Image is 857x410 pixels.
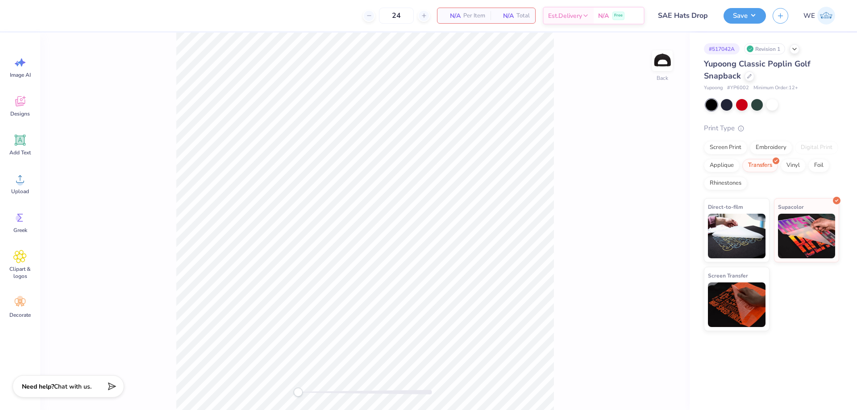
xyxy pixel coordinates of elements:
[704,58,811,81] span: Yupoong Classic Poplin Golf Snapback
[443,11,461,21] span: N/A
[9,149,31,156] span: Add Text
[704,159,740,172] div: Applique
[727,84,749,92] span: # YP6002
[704,141,747,154] div: Screen Print
[704,84,723,92] span: Yupoong
[704,43,740,54] div: # 517042A
[294,388,303,397] div: Accessibility label
[781,159,806,172] div: Vinyl
[778,214,836,258] img: Supacolor
[653,52,671,70] img: Back
[778,202,804,211] span: Supacolor
[379,8,414,24] input: – –
[795,141,838,154] div: Digital Print
[803,11,815,21] span: WE
[799,7,839,25] a: WE
[708,282,765,327] img: Screen Transfer
[5,265,35,280] span: Clipart & logos
[708,202,743,211] span: Direct-to-film
[708,271,748,280] span: Screen Transfer
[651,7,717,25] input: Untitled Design
[704,177,747,190] div: Rhinestones
[808,159,829,172] div: Foil
[13,227,27,234] span: Greek
[10,71,31,79] span: Image AI
[598,11,609,21] span: N/A
[496,11,514,21] span: N/A
[704,123,839,133] div: Print Type
[744,43,785,54] div: Revision 1
[817,7,835,25] img: Werrine Empeynado
[753,84,798,92] span: Minimum Order: 12 +
[548,11,582,21] span: Est. Delivery
[724,8,766,24] button: Save
[614,12,623,19] span: Free
[10,110,30,117] span: Designs
[9,311,31,319] span: Decorate
[54,382,92,391] span: Chat with us.
[750,141,792,154] div: Embroidery
[708,214,765,258] img: Direct-to-film
[657,74,668,82] div: Back
[742,159,778,172] div: Transfers
[463,11,485,21] span: Per Item
[516,11,530,21] span: Total
[22,382,54,391] strong: Need help?
[11,188,29,195] span: Upload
